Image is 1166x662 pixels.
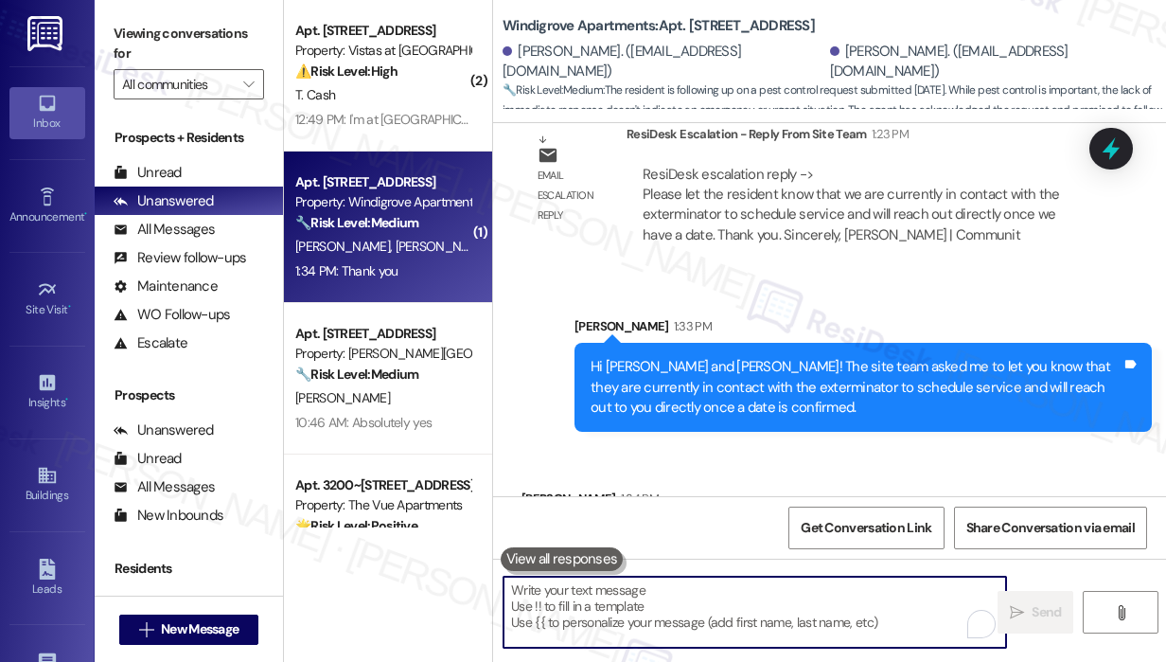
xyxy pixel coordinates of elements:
[295,21,470,41] div: Apt. [STREET_ADDRESS]
[396,238,490,255] span: [PERSON_NAME]
[801,518,931,538] span: Get Conversation Link
[114,449,182,469] div: Unread
[114,277,218,296] div: Maintenance
[122,69,234,99] input: All communities
[119,615,259,645] button: New Message
[9,367,85,418] a: Insights •
[95,385,283,405] div: Prospects
[521,489,659,515] div: [PERSON_NAME]
[591,357,1122,418] div: Hi [PERSON_NAME] and [PERSON_NAME]! The site team asked me to let you know that they are currentl...
[627,124,1099,151] div: ResiDesk Escalation - Reply From Site Team
[503,81,1166,141] span: : The resident is following up on a pest control request submitted [DATE]. While pest control is ...
[867,124,909,144] div: 1:23 PM
[27,16,66,51] img: ResiDesk Logo
[295,495,470,515] div: Property: The Vue Apartments
[503,16,815,36] b: Windigrove Apartments: Apt. [STREET_ADDRESS]
[243,77,254,92] i: 
[295,324,470,344] div: Apt. [STREET_ADDRESS]
[295,414,432,431] div: 10:46 AM: Absolutely yes
[643,165,1060,244] div: ResiDesk escalation reply -> Please let the resident know that we are currently in contact with t...
[1114,605,1128,620] i: 
[295,389,390,406] span: [PERSON_NAME]
[65,393,68,406] span: •
[788,507,944,549] button: Get Conversation Link
[295,63,397,80] strong: ⚠️ Risk Level: High
[295,475,470,495] div: Apt. 3200~[STREET_ADDRESS]
[295,366,418,383] strong: 🔧 Risk Level: Medium
[503,577,1006,648] textarea: To enrich screen reader interactions, please activate Accessibility in Grammarly extension settings
[295,111,840,128] div: 12:49 PM: I'm at [GEOGRAPHIC_DATA] now to get an [MEDICAL_DATA] but when I get back I'll stop in
[114,477,215,497] div: All Messages
[114,19,264,69] label: Viewing conversations for
[295,238,396,255] span: [PERSON_NAME]
[114,305,230,325] div: WO Follow-ups
[114,593,182,613] div: Unread
[295,344,470,364] div: Property: [PERSON_NAME][GEOGRAPHIC_DATA] Apartments
[295,41,470,61] div: Property: Vistas at [GEOGRAPHIC_DATA]
[538,166,611,226] div: Email escalation reply
[295,517,417,534] strong: 🌟 Risk Level: Positive
[503,82,603,98] strong: 🔧 Risk Level: Medium
[114,191,214,211] div: Unanswered
[139,622,153,637] i: 
[669,316,712,336] div: 1:33 PM
[616,489,659,509] div: 1:34 PM
[84,207,87,221] span: •
[295,214,418,231] strong: 🔧 Risk Level: Medium
[114,248,246,268] div: Review follow-ups
[114,420,214,440] div: Unanswered
[9,87,85,138] a: Inbox
[114,220,215,240] div: All Messages
[1032,602,1061,622] span: Send
[503,42,825,82] div: [PERSON_NAME]. ([EMAIL_ADDRESS][DOMAIN_NAME])
[9,459,85,510] a: Buildings
[68,300,71,313] span: •
[95,128,283,148] div: Prospects + Residents
[114,333,187,353] div: Escalate
[295,172,470,192] div: Apt. [STREET_ADDRESS]
[295,262,397,279] div: 1:34 PM: Thank you
[114,506,223,526] div: New Inbounds
[830,42,1153,82] div: [PERSON_NAME]. ([EMAIL_ADDRESS][DOMAIN_NAME])
[998,591,1073,634] button: Send
[1010,605,1024,620] i: 
[161,619,238,639] span: New Message
[574,316,1152,343] div: [PERSON_NAME]
[9,274,85,325] a: Site Visit •
[966,518,1135,538] span: Share Conversation via email
[114,163,182,183] div: Unread
[954,507,1147,549] button: Share Conversation via email
[295,86,335,103] span: T. Cash
[295,192,470,212] div: Property: Windigrove Apartments
[95,559,283,579] div: Residents
[9,553,85,604] a: Leads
